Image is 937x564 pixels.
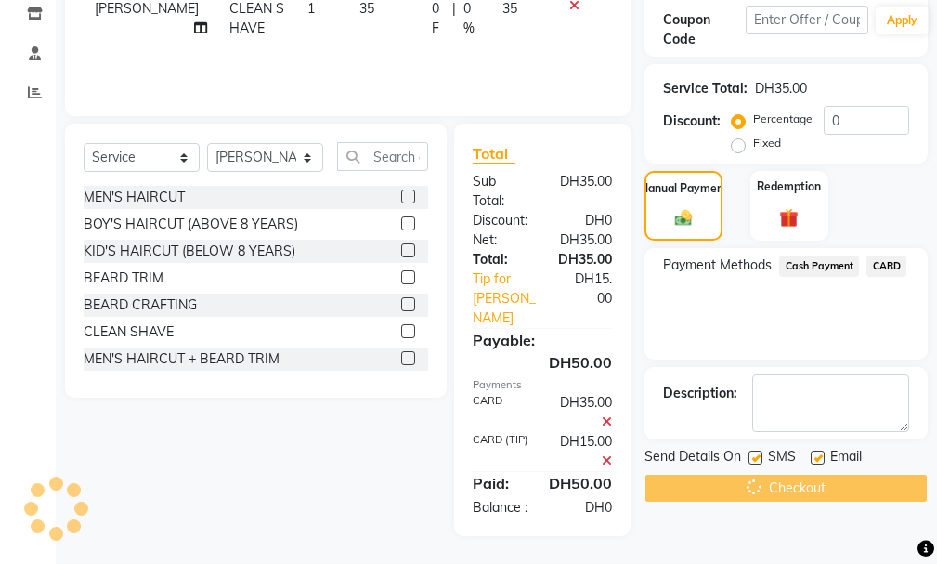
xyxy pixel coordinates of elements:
span: CARD [866,256,906,277]
button: Apply [876,7,929,34]
div: Description: [663,384,737,403]
div: BOY'S HAIRCUT (ABOVE 8 YEARS) [84,215,298,234]
div: KID'S HAIRCUT (BELOW 8 YEARS) [84,242,295,261]
div: Net: [459,230,542,250]
div: Discount: [663,111,721,131]
div: DH35.00 [542,250,626,269]
div: Payable: [459,329,626,351]
div: DH35.00 [542,393,626,432]
img: _gift.svg [774,206,804,230]
div: BEARD CRAFTING [84,295,197,315]
div: Coupon Code [663,10,745,49]
div: Balance : [459,498,542,518]
label: Manual Payment [639,180,728,197]
div: DH15.00 [542,432,626,471]
div: Service Total: [663,79,748,98]
div: DH15.00 [556,269,626,328]
label: Percentage [753,111,813,127]
div: DH0 [542,498,626,518]
img: _cash.svg [670,208,697,228]
span: SMS [768,447,796,470]
label: Redemption [757,178,821,195]
div: CARD [459,393,542,432]
input: Search or Scan [337,142,428,171]
a: Tip for [PERSON_NAME] [459,269,556,328]
span: Send Details On [644,447,741,470]
span: Payment Methods [663,256,772,275]
div: MEN'S HAIRCUT + BEARD TRIM [84,349,280,369]
div: DH0 [542,211,626,230]
span: Cash Payment [779,256,859,277]
div: MEN'S HAIRCUT [84,188,185,207]
div: Discount: [459,211,542,230]
div: DH50.00 [459,351,626,374]
div: Payments [473,377,612,393]
div: CLEAN SHAVE [84,322,174,342]
span: Email [830,447,862,470]
div: DH50.00 [535,472,626,494]
div: DH35.00 [755,79,807,98]
div: CARD (TIP) [459,432,542,471]
div: Paid: [459,472,535,494]
div: DH35.00 [542,172,626,211]
div: Total: [459,250,542,269]
label: Fixed [753,135,781,151]
input: Enter Offer / Coupon Code [746,6,868,34]
span: Total [473,144,515,164]
div: Sub Total: [459,172,542,211]
div: BEARD TRIM [84,269,163,288]
div: DH35.00 [542,230,626,250]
